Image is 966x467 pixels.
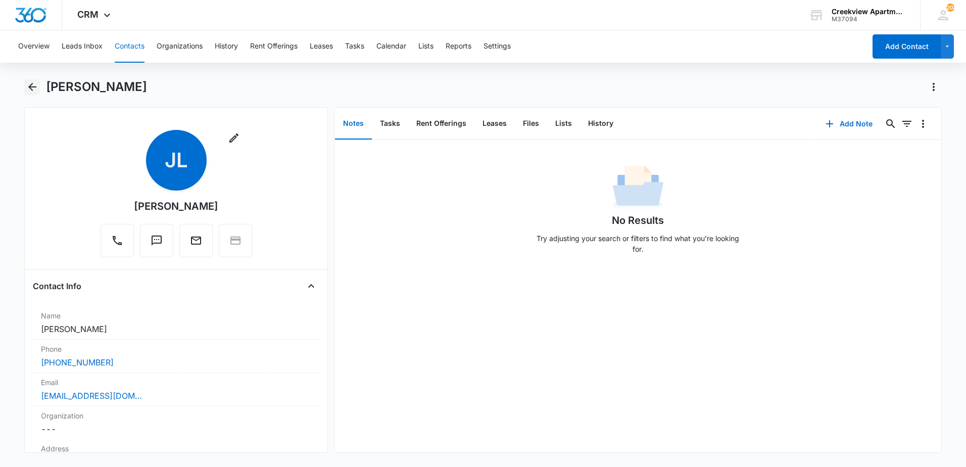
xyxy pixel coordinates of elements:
[101,240,134,248] a: Call
[41,323,311,335] dd: [PERSON_NAME]
[376,30,406,63] button: Calendar
[515,108,547,139] button: Files
[418,30,433,63] button: Lists
[41,344,311,354] label: Phone
[345,30,364,63] button: Tasks
[408,108,474,139] button: Rent Offerings
[33,340,319,373] div: Phone[PHONE_NUMBER]
[946,4,954,12] div: notifications count
[134,199,218,214] div: [PERSON_NAME]
[33,280,81,292] h4: Contact Info
[41,410,311,421] label: Organization
[815,112,883,136] button: Add Note
[926,79,942,95] button: Actions
[215,30,238,63] button: History
[873,34,941,59] button: Add Contact
[832,16,905,23] div: account id
[41,356,114,368] a: [PHONE_NUMBER]
[899,116,915,132] button: Filters
[140,224,173,257] button: Text
[77,9,99,20] span: CRM
[33,373,319,406] div: Email[EMAIL_ADDRESS][DOMAIN_NAME]
[310,30,333,63] button: Leases
[532,233,744,254] p: Try adjusting your search or filters to find what you’re looking for.
[580,108,621,139] button: History
[547,108,580,139] button: Lists
[146,130,207,191] span: JL
[33,406,319,439] div: Organization---
[140,240,173,248] a: Text
[613,162,663,213] img: No Data
[335,108,372,139] button: Notes
[62,30,103,63] button: Leads Inbox
[157,30,203,63] button: Organizations
[115,30,144,63] button: Contacts
[612,213,664,228] h1: No Results
[883,116,899,132] button: Search...
[24,79,40,95] button: Back
[915,116,931,132] button: Overflow Menu
[41,377,311,388] label: Email
[41,310,311,321] label: Name
[372,108,408,139] button: Tasks
[250,30,298,63] button: Rent Offerings
[946,4,954,12] span: 208
[484,30,511,63] button: Settings
[832,8,905,16] div: account name
[179,240,213,248] a: Email
[18,30,50,63] button: Overview
[446,30,471,63] button: Reports
[303,278,319,294] button: Close
[33,306,319,340] div: Name[PERSON_NAME]
[41,423,311,435] dd: ---
[46,79,147,95] h1: [PERSON_NAME]
[101,224,134,257] button: Call
[41,443,311,454] label: Address
[41,390,142,402] a: [EMAIL_ADDRESS][DOMAIN_NAME]
[474,108,515,139] button: Leases
[179,224,213,257] button: Email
